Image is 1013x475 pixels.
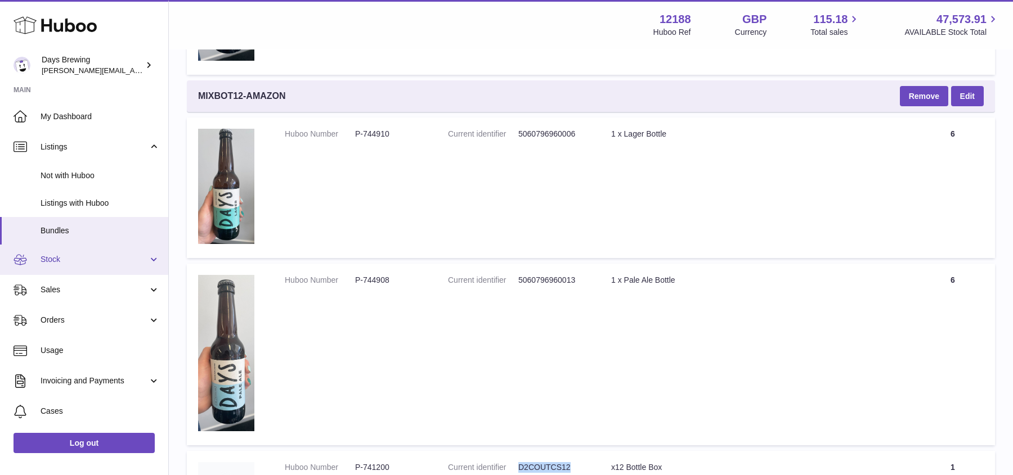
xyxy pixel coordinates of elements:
dd: P-741200 [355,462,425,473]
dt: Current identifier [448,275,518,286]
strong: GBP [742,12,767,27]
span: 115.18 [813,12,848,27]
div: 1 x Pale Ale Bottle [611,275,899,286]
img: greg@daysbrewing.com [14,57,30,74]
div: Days Brewing [42,55,143,76]
span: Sales [41,284,148,295]
span: AVAILABLE Stock Total [904,27,999,38]
span: Bundles [41,225,160,236]
div: Currency [735,27,767,38]
td: 6 [911,264,995,445]
button: Remove [900,86,948,106]
span: Listings [41,142,148,152]
div: x12 Bottle Box [611,462,899,473]
dt: Current identifier [448,462,518,473]
span: Not with Huboo [41,170,160,181]
img: 1 x Lager Bottle [198,129,254,244]
dd: P-744910 [355,129,425,139]
span: Invoicing and Payments [41,376,148,386]
span: [PERSON_NAME][EMAIL_ADDRESS][DOMAIN_NAME] [42,66,226,75]
a: 115.18 Total sales [810,12,860,38]
a: 47,573.91 AVAILABLE Stock Total [904,12,999,38]
dd: 5060796960006 [518,129,589,139]
a: Edit [951,86,984,106]
dt: Current identifier [448,129,518,139]
dt: Huboo Number [285,462,355,473]
span: Listings with Huboo [41,198,160,209]
div: Huboo Ref [653,27,691,38]
div: 1 x Lager Bottle [611,129,899,139]
span: 47,573.91 [936,12,987,27]
span: Orders [41,315,148,325]
img: 1 x Pale Ale Bottle [198,275,254,431]
span: Total sales [810,27,860,38]
dd: D2COUTCS12 [518,462,589,473]
span: Usage [41,345,160,356]
dt: Huboo Number [285,129,355,139]
dt: Huboo Number [285,275,355,286]
span: MIXBOT12-AMAZON [198,90,286,102]
a: Log out [14,433,155,453]
dd: P-744908 [355,275,425,286]
td: 6 [911,117,995,257]
dd: 5060796960013 [518,275,589,286]
strong: 12188 [660,12,691,27]
span: Stock [41,254,148,265]
span: My Dashboard [41,111,160,122]
span: Cases [41,406,160,417]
